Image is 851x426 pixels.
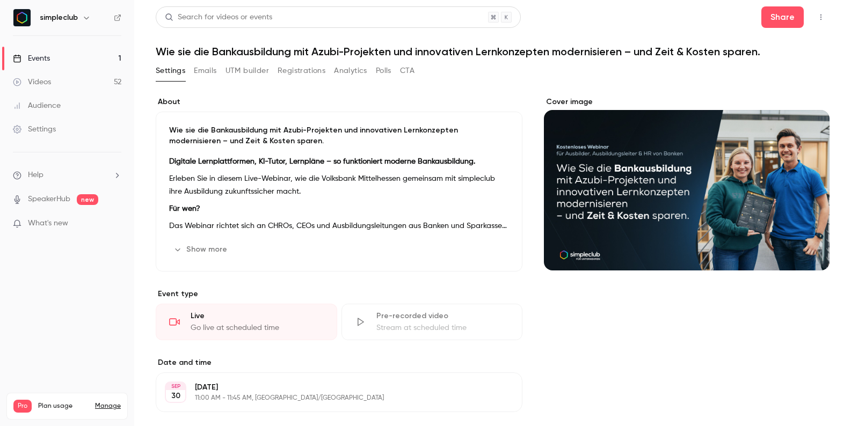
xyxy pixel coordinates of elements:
div: Settings [13,124,56,135]
p: 30 [171,391,180,401]
div: Pre-recorded video [376,311,510,321]
label: About [156,97,522,107]
img: simpleclub [13,9,31,26]
div: Stream at scheduled time [376,322,510,333]
div: Pre-recorded videoStream at scheduled time [341,304,523,340]
button: Polls [376,62,391,79]
p: Event type [156,289,522,299]
h1: Wie sie die Bankausbildung mit Azubi-Projekten und innovativen Lernkonzepten modernisieren – und ... [156,45,830,58]
li: help-dropdown-opener [13,170,121,181]
strong: Digitale Lernplattformen, KI-Tutor, Lernpläne – so funktioniert moderne Bankausbildung. [169,158,475,165]
button: Analytics [334,62,367,79]
p: Das Webinar richtet sich an CHROs, CEOs und Ausbildungsleitungen aus Banken und Sparkassen, die i... [169,219,509,232]
strong: Für wen? [169,205,200,212]
label: Cover image [544,97,830,107]
button: Share [761,6,804,28]
button: Emails [194,62,216,79]
div: Audience [13,100,61,111]
button: CTA [400,62,414,79]
h6: simpleclub [40,12,78,23]
p: [DATE] [195,382,465,393]
div: Events [13,53,50,64]
span: Help [28,170,43,181]
span: What's new [28,218,68,229]
button: UTM builder [226,62,269,79]
div: Go live at scheduled time [191,322,324,333]
div: Search for videos or events [165,12,272,23]
span: new [77,194,98,205]
a: Manage [95,402,121,410]
div: LiveGo live at scheduled time [156,304,337,340]
p: Wie sie die Bankausbildung mit Azubi-Projekten und innovativen Lernkonzepten modernisieren – und ... [169,125,509,146]
section: Cover image [544,97,830,270]
div: Videos [13,77,51,87]
button: Show more [169,241,234,258]
button: Registrations [278,62,325,79]
span: Plan usage [38,402,89,410]
a: SpeakerHub [28,194,70,205]
div: SEP [166,383,185,390]
span: Pro [13,400,32,413]
label: Date and time [156,357,522,368]
button: Settings [156,62,185,79]
iframe: Noticeable Trigger [108,219,121,229]
p: Erleben Sie in diesem Live-Webinar, wie die Volksbank Mittelhessen gemeinsam mit simpleclub ihre ... [169,172,509,198]
p: 11:00 AM - 11:45 AM, [GEOGRAPHIC_DATA]/[GEOGRAPHIC_DATA] [195,394,465,402]
div: Live [191,311,324,321]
